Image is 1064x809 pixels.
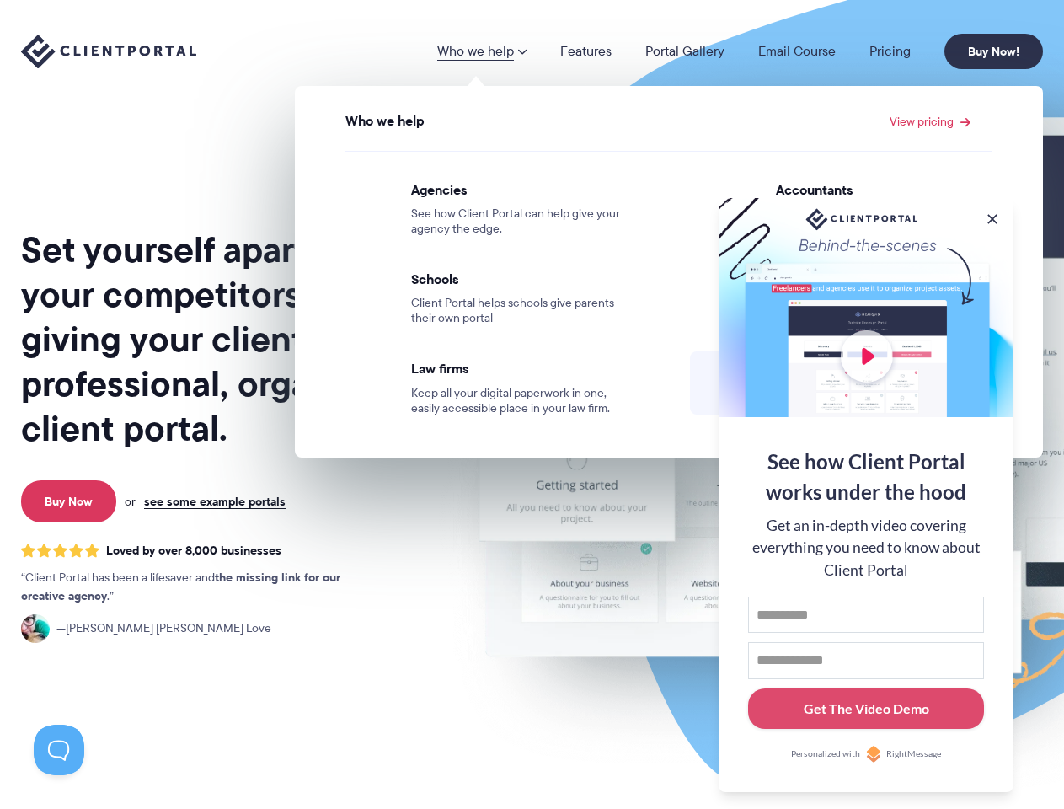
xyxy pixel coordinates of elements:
a: Pricing [869,45,911,58]
ul: View pricing [304,135,1034,433]
span: Who we help [345,114,425,129]
span: Client Portal helps schools give parents their own portal [411,296,628,326]
a: Buy Now! [944,34,1043,69]
a: Personalized withRightMessage [748,746,984,763]
a: See all our use cases [690,351,1013,415]
p: Client Portal has been a lifesaver and . [21,569,375,606]
span: Law firms [411,360,628,377]
span: or [125,494,136,509]
span: Loved by over 8,000 businesses [106,544,281,558]
img: Personalized with RightMessage [865,746,882,763]
iframe: Toggle Customer Support [34,725,84,775]
a: Portal Gallery [645,45,724,58]
a: Features [560,45,612,58]
a: see some example portals [144,494,286,509]
div: Get The Video Demo [804,699,929,719]
a: View pricing [890,115,970,127]
a: Buy Now [21,480,116,522]
strong: the missing link for our creative agency [21,568,340,605]
div: Get an in-depth video covering everything you need to know about Client Portal [748,515,984,581]
span: Agencies [411,181,628,198]
div: See how Client Portal works under the hood [748,447,984,507]
a: Who we help [437,45,527,58]
span: Accountants [776,181,992,198]
span: Schools [411,271,628,287]
ul: Who we help [295,86,1043,458]
h1: Set yourself apart from your competitors by giving your clients a professional, organized client ... [21,228,430,451]
span: [PERSON_NAME] [PERSON_NAME] Love [56,619,271,638]
a: Email Course [758,45,836,58]
span: Personalized with [791,747,860,761]
button: Get The Video Demo [748,688,984,730]
span: See how Client Portal can help give your agency the edge. [411,206,628,237]
span: RightMessage [886,747,941,761]
span: Keep all your digital paperwork in one, easily accessible place in your law firm. [411,386,628,416]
